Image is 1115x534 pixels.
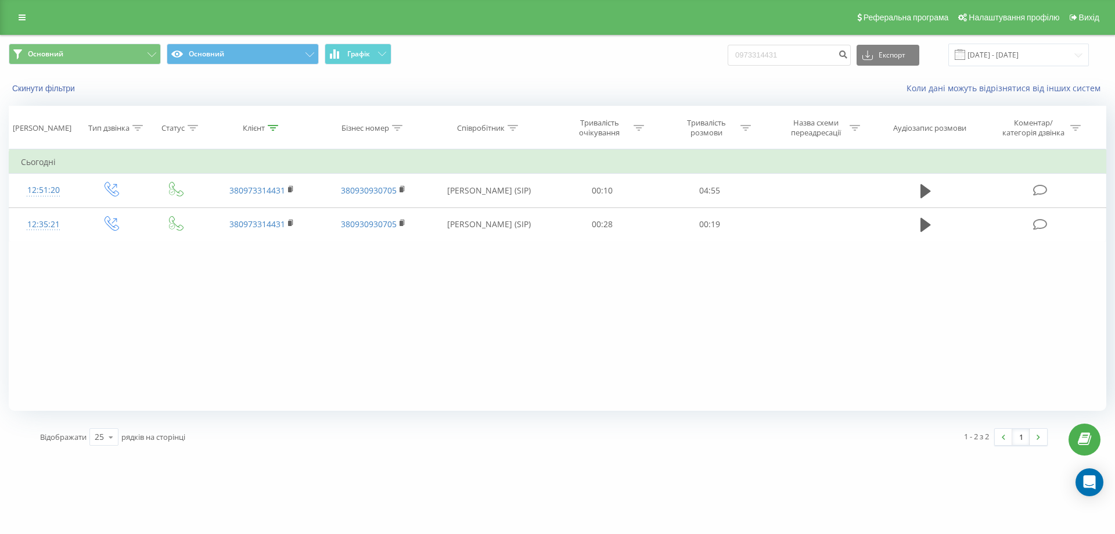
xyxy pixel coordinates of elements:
[907,83,1106,94] a: Коли дані можуть відрізнятися вiд інших систем
[675,118,738,138] div: Тривалість розмови
[341,185,397,196] a: 380930930705
[549,207,656,241] td: 00:28
[161,123,185,133] div: Статус
[243,123,265,133] div: Клієнт
[40,432,87,442] span: Відображати
[785,118,847,138] div: Назва схеми переадресації
[1079,13,1099,22] span: Вихід
[969,13,1059,22] span: Налаштування профілю
[1076,468,1103,496] div: Open Intercom Messenger
[728,45,851,66] input: Пошук за номером
[999,118,1067,138] div: Коментар/категорія дзвінка
[429,174,549,207] td: [PERSON_NAME] (SIP)
[21,179,66,202] div: 12:51:20
[864,13,949,22] span: Реферальна програма
[341,123,389,133] div: Бізнес номер
[95,431,104,443] div: 25
[341,218,397,230] a: 380930930705
[347,50,370,58] span: Графік
[9,44,161,64] button: Основний
[656,174,762,207] td: 04:55
[857,45,919,66] button: Експорт
[656,207,762,241] td: 00:19
[121,432,185,442] span: рядків на сторінці
[21,213,66,236] div: 12:35:21
[325,44,391,64] button: Графік
[893,123,966,133] div: Аудіозапис розмови
[549,174,656,207] td: 00:10
[13,123,71,133] div: [PERSON_NAME]
[229,185,285,196] a: 380973314431
[9,150,1106,174] td: Сьогодні
[9,83,81,94] button: Скинути фільтри
[1012,429,1030,445] a: 1
[457,123,505,133] div: Співробітник
[88,123,130,133] div: Тип дзвінка
[167,44,319,64] button: Основний
[569,118,631,138] div: Тривалість очікування
[229,218,285,230] a: 380973314431
[429,207,549,241] td: [PERSON_NAME] (SIP)
[28,49,63,59] span: Основний
[964,431,989,442] div: 1 - 2 з 2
